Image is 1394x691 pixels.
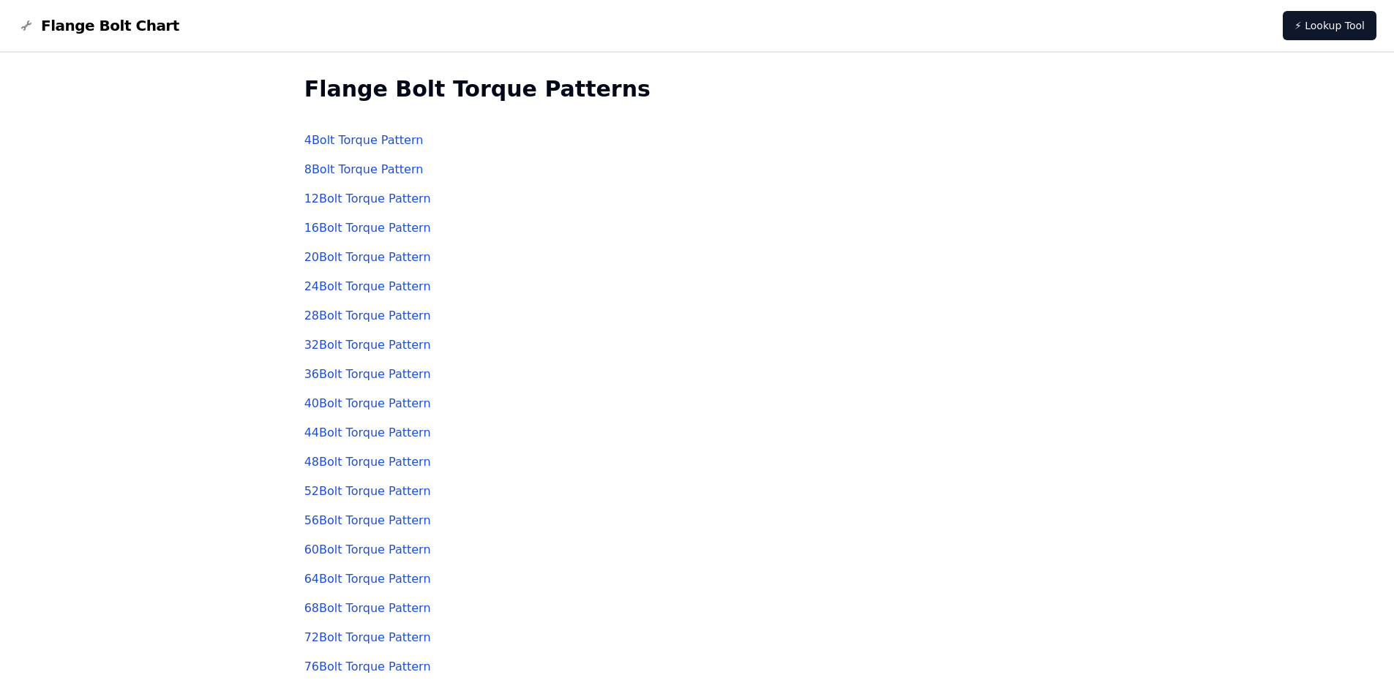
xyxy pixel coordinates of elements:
[304,133,424,147] a: 4Bolt Torque Pattern
[304,279,431,293] a: 24Bolt Torque Pattern
[304,543,431,556] a: 60Bolt Torque Pattern
[304,630,431,644] a: 72Bolt Torque Pattern
[304,221,431,235] a: 16Bolt Torque Pattern
[18,15,179,36] a: Flange Bolt Chart LogoFlange Bolt Chart
[304,250,431,264] a: 20Bolt Torque Pattern
[304,192,431,205] a: 12Bolt Torque Pattern
[304,396,431,410] a: 40Bolt Torque Pattern
[304,484,431,498] a: 52Bolt Torque Pattern
[304,660,431,673] a: 76Bolt Torque Pattern
[304,162,424,176] a: 8Bolt Torque Pattern
[304,601,431,615] a: 68Bolt Torque Pattern
[304,76,1090,102] h2: Flange Bolt Torque Patterns
[304,572,431,586] a: 64Bolt Torque Pattern
[1283,11,1376,40] a: ⚡ Lookup Tool
[304,455,431,469] a: 48Bolt Torque Pattern
[304,513,431,527] a: 56Bolt Torque Pattern
[304,367,431,381] a: 36Bolt Torque Pattern
[18,17,35,34] img: Flange Bolt Chart Logo
[304,309,431,322] a: 28Bolt Torque Pattern
[41,15,179,36] span: Flange Bolt Chart
[304,338,431,352] a: 32Bolt Torque Pattern
[304,426,431,439] a: 44Bolt Torque Pattern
